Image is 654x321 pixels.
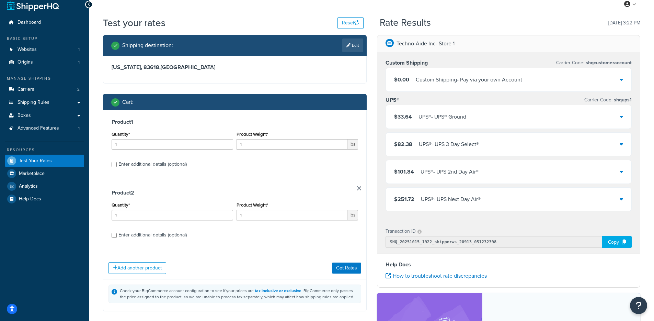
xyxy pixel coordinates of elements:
label: Quantity* [112,132,130,137]
a: Websites1 [5,43,84,56]
button: Open Resource Center [630,297,647,314]
span: Help Docs [19,196,41,202]
button: Get Rates [332,263,361,274]
input: 0.00 [237,139,347,150]
h3: [US_STATE], 83618 , [GEOGRAPHIC_DATA] [112,64,358,71]
span: lbs [347,139,358,150]
div: Manage Shipping [5,76,84,81]
label: Product Weight* [237,202,268,208]
input: Enter additional details (optional) [112,233,117,238]
div: Check your BigCommerce account configuration to see if your prices are . BigCommerce only passes ... [120,288,358,300]
a: How to troubleshoot rate discrepancies [386,272,487,280]
a: Origins1 [5,56,84,69]
input: 0 [112,210,233,220]
a: Marketplace [5,167,84,180]
div: Copy [602,236,632,248]
h3: Custom Shipping [386,59,428,66]
label: Product Weight* [237,132,268,137]
a: Boxes [5,109,84,122]
span: Analytics [19,184,38,189]
a: Dashboard [5,16,84,29]
span: lbs [347,210,358,220]
button: Add another product [108,262,166,274]
a: Remove Item [357,186,361,190]
h3: UPS® [386,97,399,103]
div: Enter additional details (optional) [118,230,187,240]
span: Boxes [18,113,31,119]
h3: Product 1 [112,119,358,125]
a: Edit [342,38,363,52]
p: Techno-Aide Inc- Store 1 [397,39,455,48]
a: Analytics [5,180,84,192]
div: Custom Shipping - Pay via your own Account [416,75,522,85]
span: Test Your Rates [19,158,52,164]
a: Shipping Rules [5,96,84,109]
a: Test Your Rates [5,155,84,167]
h2: Shipping destination : [122,42,173,48]
div: UPS® - UPS Next Day Air® [421,195,481,204]
span: 1 [78,125,80,131]
div: Resources [5,147,84,153]
span: shqups1 [612,96,632,103]
span: Marketplace [19,171,45,177]
a: Help Docs [5,193,84,205]
h2: Rate Results [380,18,431,28]
span: 2 [77,87,80,92]
p: Carrier Code: [584,95,632,105]
button: Reset [337,17,364,29]
span: Advanced Features [18,125,59,131]
span: shqcustomeraccount [584,59,632,66]
span: $33.64 [394,113,412,121]
h1: Test your rates [103,16,165,30]
h3: Product 2 [112,189,358,196]
span: $82.38 [394,140,412,148]
input: 0.00 [237,210,347,220]
div: Basic Setup [5,36,84,42]
input: Enter additional details (optional) [112,162,117,167]
div: UPS® - UPS® Ground [418,112,466,122]
label: Quantity* [112,202,130,208]
span: Shipping Rules [18,100,49,106]
li: Origins [5,56,84,69]
p: Carrier Code: [556,58,632,68]
h4: Help Docs [386,261,632,269]
span: Dashboard [18,20,41,25]
div: Enter additional details (optional) [118,159,187,169]
span: 1 [78,59,80,65]
a: tax inclusive or exclusive [255,288,301,294]
li: Advanced Features [5,122,84,135]
span: $101.84 [394,168,414,176]
h2: Cart : [122,99,134,105]
span: Websites [18,47,37,53]
div: UPS® - UPS 3 Day Select® [419,140,479,149]
span: 1 [78,47,80,53]
p: [DATE] 3:22 PM [608,18,640,28]
li: Carriers [5,83,84,96]
a: Advanced Features1 [5,122,84,135]
div: UPS® - UPS 2nd Day Air® [421,167,479,177]
span: Origins [18,59,33,65]
input: 0 [112,139,233,150]
a: Carriers2 [5,83,84,96]
li: Websites [5,43,84,56]
span: Carriers [18,87,34,92]
span: $0.00 [394,76,409,84]
span: $251.72 [394,195,414,203]
p: Transaction ID [386,226,416,236]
